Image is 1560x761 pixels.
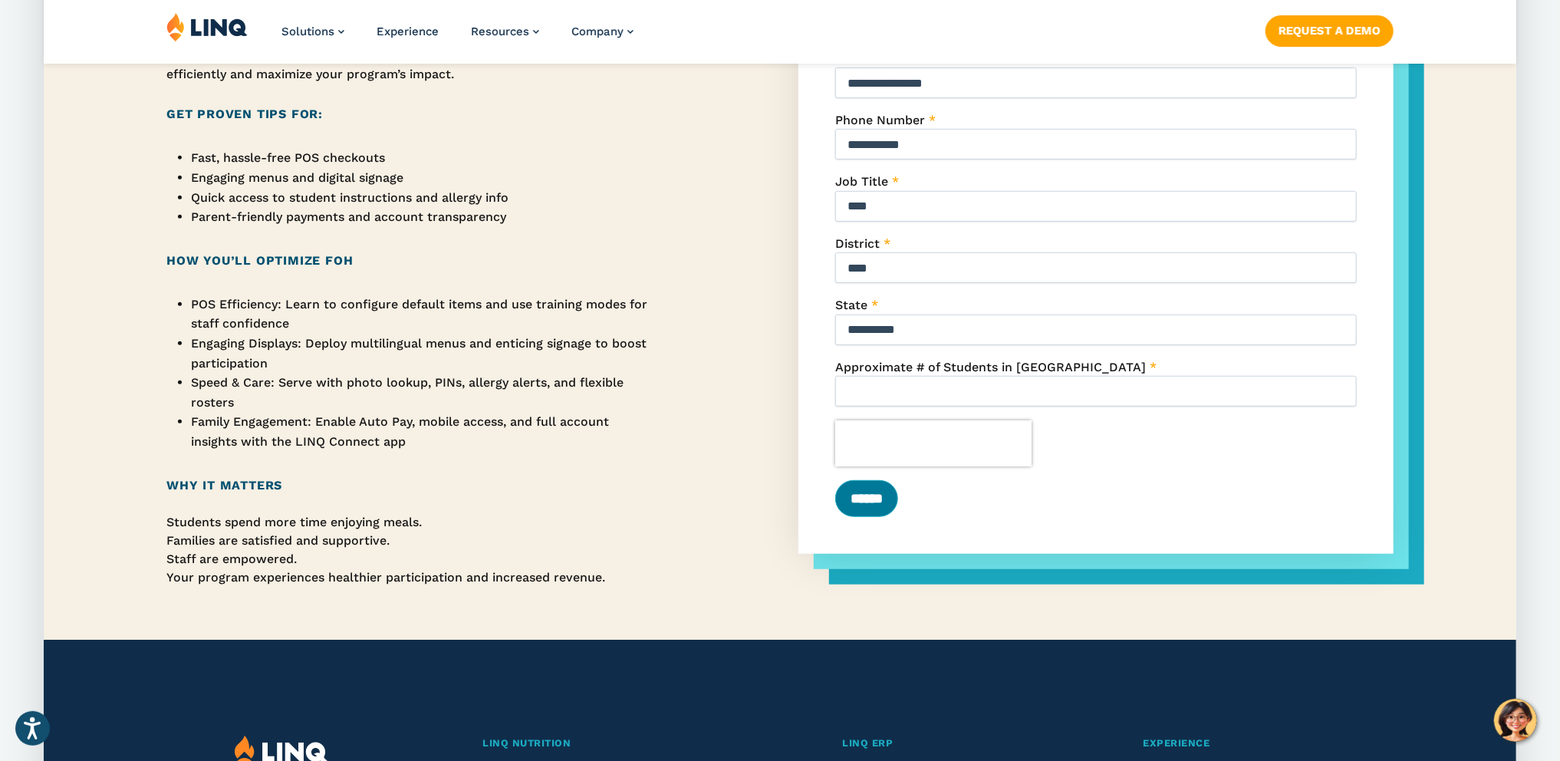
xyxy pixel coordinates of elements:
[281,25,334,38] span: Solutions
[1265,12,1394,46] nav: Button Navigation
[843,737,894,749] span: LINQ ERP
[191,148,657,168] li: Fast, hassle-free POS checkouts
[191,412,657,451] li: Family Engagement: Enable Auto Pay, mobile access, and full account insights with the LINQ Connec...
[835,174,888,189] span: Job Title
[471,25,529,38] span: Resources
[843,736,1063,752] a: LINQ ERP
[1494,699,1537,742] button: Hello, have a question? Let’s chat.
[191,373,657,412] li: Speed & Care: Serve with photo lookup, PINs, allergy alerts, and flexible rosters
[482,737,571,749] span: LINQ Nutrition
[191,188,657,208] li: Quick access to student instructions and allergy info
[835,360,1146,374] span: Approximate # of Students in [GEOGRAPHIC_DATA]
[166,47,657,84] p: Find out how to optimize your FOH operations to serve students more efficiently and maximize your...
[191,207,657,227] li: Parent-friendly payments and account transparency
[571,25,634,38] a: Company
[281,12,634,63] nav: Primary Navigation
[377,25,439,38] a: Experience
[191,334,657,373] li: Engaging Displays: Deploy multilingual menus and enticing signage to boost participation
[1143,737,1209,749] span: Experience
[835,298,867,312] span: State
[166,12,248,41] img: LINQ | K‑12 Software
[835,420,1032,466] iframe: reCAPTCHA
[1265,15,1394,46] a: Request a Demo
[166,476,657,495] h2: Why It Matters
[471,25,539,38] a: Resources
[191,295,657,334] li: POS Efficiency: Learn to configure default items and use training modes for staff confidence
[835,51,868,66] span: Email
[835,236,880,251] span: District
[166,252,657,270] h2: How You’ll Optimize FOH
[571,25,624,38] span: Company
[166,105,657,124] h2: Get Proven Tips For:
[281,25,344,38] a: Solutions
[166,513,657,588] p: Students spend more time enjoying meals. Families are satisfied and supportive. Staff are empower...
[191,168,657,188] li: Engaging menus and digital signage
[835,113,925,127] span: Phone Number
[1143,736,1325,752] a: Experience
[482,736,762,752] a: LINQ Nutrition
